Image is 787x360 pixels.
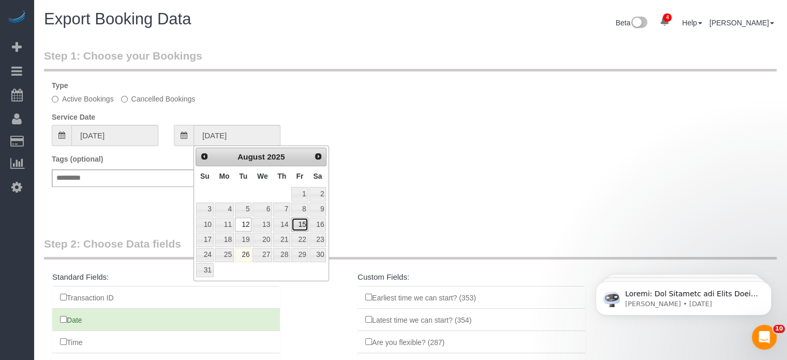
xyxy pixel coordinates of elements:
[309,203,326,217] a: 9
[709,19,774,27] a: [PERSON_NAME]
[196,233,214,247] a: 17
[219,172,229,180] span: Monday
[52,96,58,103] input: Active Bookings
[253,233,272,247] a: 20
[291,187,308,201] a: 1
[273,203,290,217] a: 7
[237,152,265,161] span: August
[200,152,209,161] span: Prev
[52,94,114,104] label: Active Bookings
[196,203,214,217] a: 3
[52,308,280,331] li: Date
[314,152,322,161] span: Next
[311,149,325,164] a: Next
[296,172,303,180] span: Friday
[200,172,210,180] span: Sunday
[309,233,326,247] a: 23
[52,80,68,91] label: Type
[358,308,585,331] li: Latest time we can start? (354)
[71,125,158,146] input: From
[309,218,326,232] a: 16
[253,248,272,262] a: 27
[291,218,308,232] a: 15
[44,48,777,71] legend: Step 1: Choose your Bookings
[580,260,787,332] iframe: Intercom notifications message
[309,187,326,201] a: 2
[196,248,214,262] a: 24
[291,248,308,262] a: 29
[6,10,27,25] img: Automaid Logo
[194,125,280,146] input: To
[215,233,234,247] a: 18
[196,263,214,277] a: 31
[752,325,777,350] iframe: Intercom live chat
[273,218,290,232] a: 14
[196,218,214,232] a: 10
[52,154,103,164] label: Tags (optional)
[358,273,585,282] h4: Custom Fields:
[291,233,308,247] a: 22
[273,233,290,247] a: 21
[235,233,251,247] a: 19
[215,218,234,232] a: 11
[655,10,675,33] a: 4
[773,325,785,333] span: 10
[358,286,585,309] li: Earliest time we can start? (353)
[235,203,251,217] a: 5
[121,94,196,104] label: Cancelled Bookings
[257,172,268,180] span: Wednesday
[215,248,234,262] a: 25
[663,13,672,22] span: 4
[309,248,326,262] a: 30
[52,286,280,309] li: Transaction ID
[630,17,647,30] img: New interface
[358,330,585,353] li: Are you flexible? (287)
[235,218,251,232] a: 12
[253,218,272,232] a: 13
[52,112,95,122] label: Service Date
[215,203,234,217] a: 4
[273,248,290,262] a: 28
[52,273,280,282] h4: Standard Fields:
[52,330,280,353] li: Time
[682,19,702,27] a: Help
[44,10,191,28] span: Export Booking Data
[277,172,286,180] span: Thursday
[616,19,648,27] a: Beta
[239,172,247,180] span: Tuesday
[197,149,212,164] a: Prev
[235,248,251,262] a: 26
[44,236,777,260] legend: Step 2: Choose Data fields
[267,152,285,161] span: 2025
[314,172,322,180] span: Saturday
[253,203,272,217] a: 6
[291,203,308,217] a: 8
[121,96,128,103] input: Cancelled Bookings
